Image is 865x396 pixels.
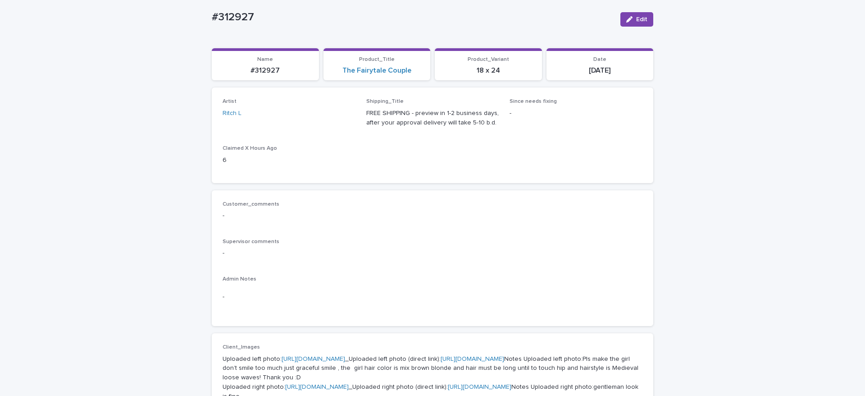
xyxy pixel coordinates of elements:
span: Shipping_Title [366,99,404,104]
p: - [223,211,642,221]
span: Customer_comments [223,202,279,207]
span: Admin Notes [223,276,256,282]
span: Since needs fixing [510,99,557,104]
a: Ritch L [223,109,241,118]
button: Edit [620,12,653,27]
p: #312927 [212,11,613,24]
span: Date [593,57,606,62]
a: The Fairytale Couple [342,66,411,75]
p: [DATE] [552,66,648,75]
p: - [223,249,642,258]
span: Supervisor comments [223,239,279,244]
a: [URL][DOMAIN_NAME] [282,356,345,362]
span: Artist [223,99,237,104]
span: Claimed X Hours Ago [223,146,277,151]
p: 18 x 24 [440,66,537,75]
p: 6 [223,156,355,165]
span: Client_Images [223,345,260,350]
span: Product_Variant [468,57,509,62]
span: Product_Title [359,57,395,62]
a: [URL][DOMAIN_NAME] [285,384,349,390]
span: Edit [636,16,647,23]
p: FREE SHIPPING - preview in 1-2 business days, after your approval delivery will take 5-10 b.d. [366,109,499,128]
a: [URL][DOMAIN_NAME] [448,384,511,390]
p: #312927 [217,66,314,75]
a: [URL][DOMAIN_NAME] [441,356,504,362]
span: Name [257,57,273,62]
p: - [223,292,642,302]
p: - [510,109,642,118]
